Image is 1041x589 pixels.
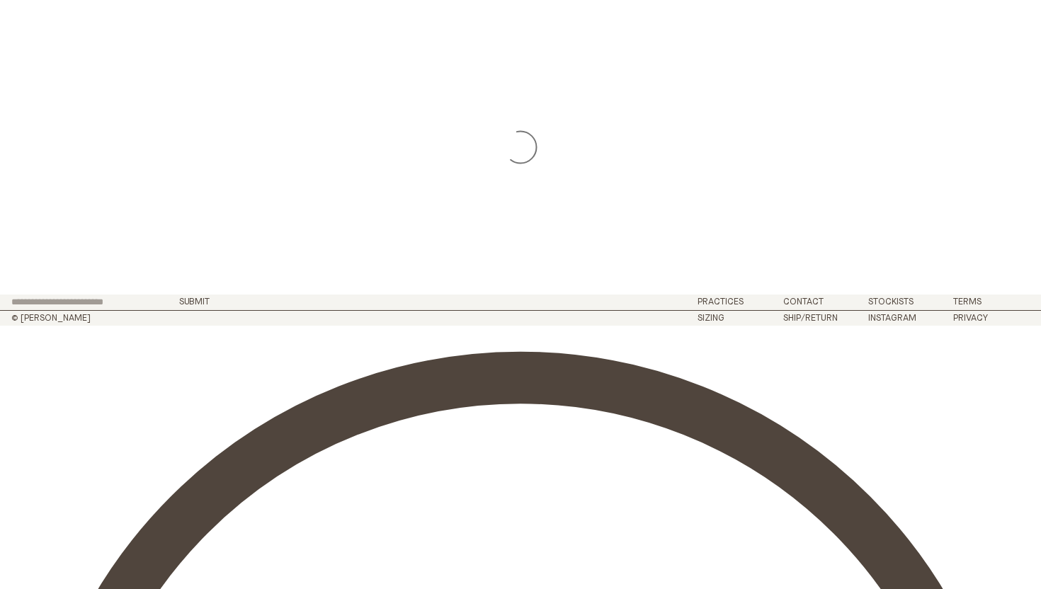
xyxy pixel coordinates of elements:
a: Sizing [698,314,724,323]
a: Privacy [953,314,988,323]
a: Terms [953,297,982,307]
button: Submit [179,297,210,307]
a: Contact [783,297,824,307]
a: Instagram [868,314,916,323]
h2: © [PERSON_NAME] [11,314,258,323]
a: Practices [698,297,744,307]
a: Ship/Return [783,314,838,323]
a: Stockists [868,297,914,307]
